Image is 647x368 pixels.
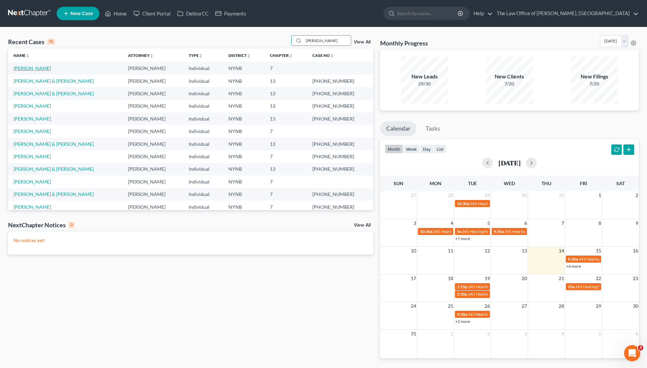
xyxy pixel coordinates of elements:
span: 9a [457,229,461,234]
span: 2:15p [457,284,467,289]
span: 9:30a [457,312,467,317]
td: [PERSON_NAME] [123,150,183,163]
span: 17 [410,274,417,282]
span: 341 Hearing for [PERSON_NAME], Frayddelith [468,284,551,289]
span: 29 [595,302,602,310]
td: 7 [265,188,307,201]
span: 18 [447,274,454,282]
div: 15 [47,39,55,45]
span: New Case [70,11,93,16]
span: 5 [487,219,491,227]
span: 26 [484,302,491,310]
div: New Filings [571,73,618,80]
span: 1 [598,191,602,199]
td: [PHONE_NUMBER] [307,87,373,100]
td: [PHONE_NUMBER] [307,138,373,150]
iframe: Intercom live chat [624,345,640,361]
button: week [403,144,420,154]
td: Individual [183,163,223,175]
span: 5 [598,330,602,338]
td: NYNB [223,87,265,100]
td: 7 [265,62,307,74]
button: list [434,144,446,154]
td: [PHONE_NUMBER] [307,100,373,112]
a: Calendar [380,121,417,136]
span: 28 [558,302,565,310]
div: 29/30 [401,80,448,87]
span: 28 [447,191,454,199]
span: 3 [413,219,417,227]
span: 2 [635,191,639,199]
span: 10a [568,284,575,289]
span: 25 [447,302,454,310]
span: 20 [521,274,528,282]
span: 10:30a [420,229,432,234]
span: 11 [447,247,454,255]
span: 9:30a [494,229,504,234]
span: 1 [450,330,454,338]
a: [PERSON_NAME] [13,204,51,210]
span: 29 [484,191,491,199]
a: Nameunfold_more [13,53,30,58]
a: [PERSON_NAME] [13,65,51,71]
td: 13 [265,138,307,150]
a: Home [101,7,130,20]
h3: Monthly Progress [380,39,428,47]
a: [PERSON_NAME] [13,103,51,109]
td: 13 [265,75,307,87]
td: [PERSON_NAME] [123,201,183,213]
span: 6 [635,330,639,338]
span: 4 [561,330,565,338]
a: Tasks [420,121,446,136]
button: month [385,144,403,154]
td: Individual [183,188,223,201]
a: [PERSON_NAME] [13,154,51,159]
span: 31 [558,191,565,199]
h2: [DATE] [498,159,521,166]
td: Individual [183,62,223,74]
span: Thu [542,180,551,186]
span: 12 [484,247,491,255]
i: unfold_more [199,54,203,58]
i: unfold_more [247,54,251,58]
input: Search by name... [397,7,459,20]
span: 341 Hearing for [PERSON_NAME] [433,229,493,234]
span: 27 [410,191,417,199]
td: 13 [265,112,307,125]
span: 9 [635,219,639,227]
span: 2 [487,330,491,338]
span: 341 Hearing for [PERSON_NAME] [575,284,636,289]
span: 27 [521,302,528,310]
i: unfold_more [330,54,334,58]
a: Payments [212,7,250,20]
a: [PERSON_NAME] [13,179,51,185]
td: 7 [265,125,307,137]
td: Individual [183,125,223,137]
i: unfold_more [26,54,30,58]
td: [PERSON_NAME] [123,112,183,125]
div: 7/20 [571,80,618,87]
a: [PERSON_NAME] & [PERSON_NAME] [13,91,94,96]
td: NYNB [223,201,265,213]
a: [PERSON_NAME] [13,128,51,134]
span: 341 Hearing for [PERSON_NAME] [504,229,565,234]
span: Sun [394,180,403,186]
span: 9:30a [568,257,578,262]
span: 21 [558,274,565,282]
input: Search by name... [304,36,351,45]
span: Mon [430,180,441,186]
td: NYNB [223,138,265,150]
span: 10 [410,247,417,255]
td: [PHONE_NUMBER] [307,201,373,213]
td: [PHONE_NUMBER] [307,112,373,125]
a: +7 more [455,236,470,241]
td: Individual [183,100,223,112]
span: 10:30a [457,201,469,206]
td: 7 [265,150,307,163]
button: day [420,144,434,154]
td: NYNB [223,100,265,112]
span: 14 [558,247,565,255]
div: New Leads [401,73,448,80]
a: The Law Office of [PERSON_NAME], [GEOGRAPHIC_DATA] [493,7,639,20]
span: 8 [598,219,602,227]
